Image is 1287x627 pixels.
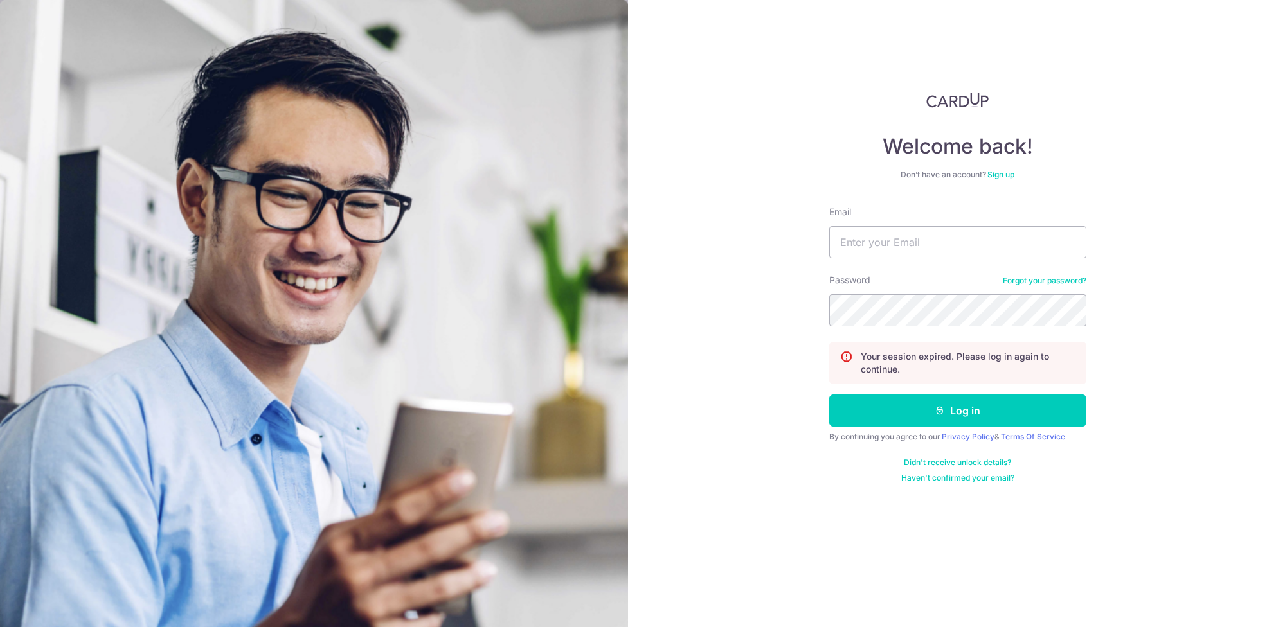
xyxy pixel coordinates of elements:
label: Email [829,206,851,218]
label: Password [829,274,870,287]
div: By continuing you agree to our & [829,432,1086,442]
input: Enter your Email [829,226,1086,258]
div: Don’t have an account? [829,170,1086,180]
a: Didn't receive unlock details? [904,457,1011,468]
img: CardUp Logo [926,93,989,108]
a: Sign up [987,170,1014,179]
h4: Welcome back! [829,134,1086,159]
a: Forgot your password? [1003,276,1086,286]
a: Privacy Policy [942,432,995,441]
p: Your session expired. Please log in again to continue. [861,350,1075,376]
button: Log in [829,394,1086,427]
a: Terms Of Service [1001,432,1065,441]
a: Haven't confirmed your email? [901,473,1014,483]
